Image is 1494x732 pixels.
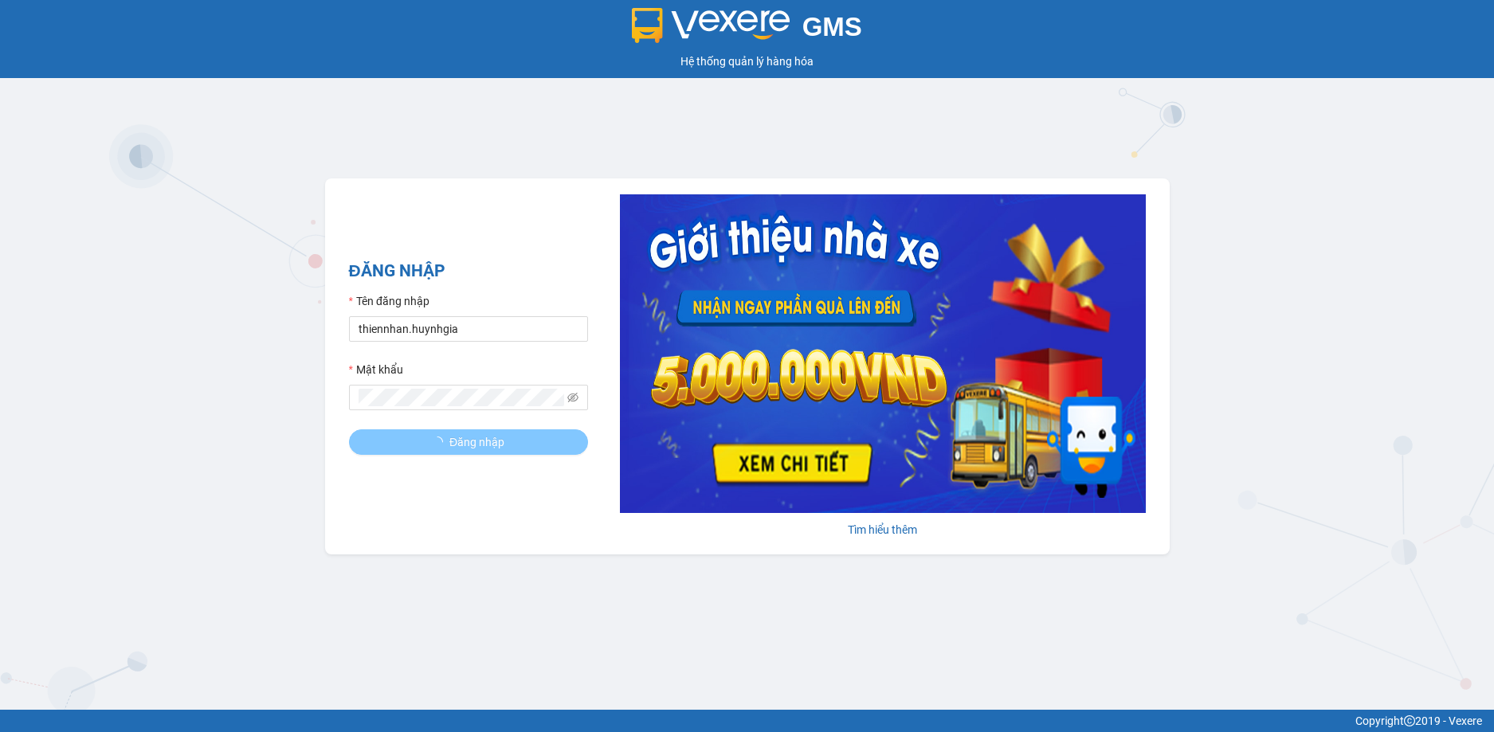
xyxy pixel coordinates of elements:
[349,316,588,342] input: Tên đăng nhập
[349,361,403,378] label: Mật khẩu
[449,433,504,451] span: Đăng nhập
[432,436,449,448] span: loading
[359,389,564,406] input: Mật khẩu
[620,521,1146,538] div: Tìm hiểu thêm
[632,8,790,43] img: logo 2
[349,292,429,310] label: Tên đăng nhập
[4,53,1490,70] div: Hệ thống quản lý hàng hóa
[567,392,578,403] span: eye-invisible
[632,24,862,37] a: GMS
[12,712,1482,730] div: Copyright 2019 - Vexere
[349,258,588,284] h2: ĐĂNG NHẬP
[802,12,862,41] span: GMS
[1404,715,1415,726] span: copyright
[349,429,588,455] button: Đăng nhập
[620,194,1146,513] img: banner-0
